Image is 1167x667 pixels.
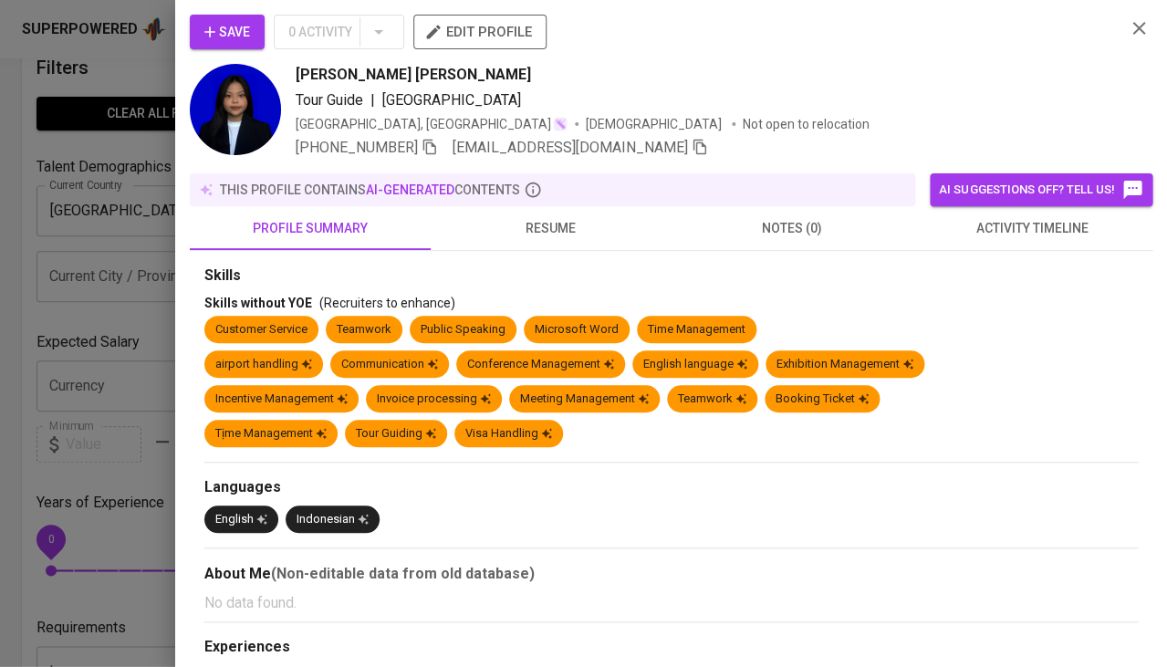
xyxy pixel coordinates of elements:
[204,266,1138,287] div: Skills
[535,321,619,339] div: Microsoft Word
[220,181,520,199] p: this profile contains contents
[271,565,535,582] b: (Non-editable data from old database)
[413,15,547,49] button: edit profile
[382,91,521,109] span: [GEOGRAPHIC_DATA]
[337,321,391,339] div: Teamwork
[370,89,375,111] span: |
[215,391,348,408] div: Incentive Management
[743,115,870,133] p: Not open to relocation
[421,321,505,339] div: Public Speaking
[553,117,568,131] img: magic_wand.svg
[922,217,1141,240] span: activity timeline
[586,115,724,133] span: [DEMOGRAPHIC_DATA]
[204,563,1138,585] div: About Me
[215,511,267,528] div: English
[678,391,746,408] div: Teamwork
[776,356,913,373] div: Exhibition Management
[930,173,1152,206] button: AI suggestions off? Tell us!
[428,20,532,44] span: edit profile
[939,179,1143,201] span: AI suggestions off? Tell us!
[377,391,491,408] div: Invoice processing
[190,64,281,155] img: 25117d3717166371d493009080644a2e.jpg
[366,182,454,197] span: AI-generated
[296,64,531,86] span: [PERSON_NAME] [PERSON_NAME]
[215,425,327,443] div: Tịme Management
[204,296,312,310] span: Skills without YOE
[204,637,1138,658] div: Experiences
[356,425,436,443] div: Tour Guiding
[319,296,455,310] span: (Recruiters to enhance)
[467,356,614,373] div: Conference Management
[682,217,901,240] span: notes (0)
[341,356,438,373] div: Communication
[648,321,745,339] div: Time Management
[465,425,552,443] div: Visa Handling
[215,321,307,339] div: Customer Service
[297,511,369,528] div: Indonesian
[190,15,265,49] button: Save
[204,477,1138,498] div: Languages
[296,139,418,156] span: [PHONE_NUMBER]
[442,217,661,240] span: resume
[453,139,688,156] span: [EMAIL_ADDRESS][DOMAIN_NAME]
[296,115,568,133] div: [GEOGRAPHIC_DATA], [GEOGRAPHIC_DATA]
[201,217,420,240] span: profile summary
[413,24,547,38] a: edit profile
[776,391,869,408] div: Booking Ticket
[215,356,312,373] div: airport handling
[520,391,649,408] div: Meeting Management
[204,21,250,44] span: Save
[643,356,747,373] div: English language
[204,592,1138,614] p: No data found.
[296,91,363,109] span: Tour Guide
